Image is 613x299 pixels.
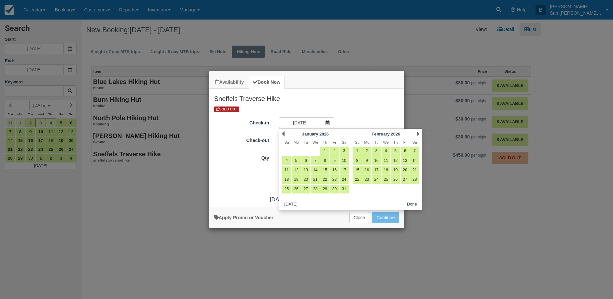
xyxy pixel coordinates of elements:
[372,212,399,223] button: Add to Booking
[319,132,329,136] span: 2026
[401,175,410,184] a: 27
[313,140,318,144] span: Wednesday
[410,175,419,184] a: 28
[209,195,404,204] div: :
[410,166,419,175] a: 21
[362,156,371,165] a: 9
[355,140,359,144] span: Sunday
[209,135,274,144] label: Check-out
[292,156,300,165] a: 5
[320,175,329,184] a: 22
[340,147,348,155] a: 3
[282,185,291,193] a: 25
[393,140,398,144] span: Thursday
[382,147,390,155] a: 4
[330,147,339,155] a: 2
[372,147,381,155] a: 3
[362,147,371,155] a: 2
[333,140,336,144] span: Friday
[320,185,329,193] a: 29
[340,166,348,175] a: 17
[372,166,381,175] a: 17
[311,166,320,175] a: 14
[330,185,339,193] a: 30
[214,215,273,220] a: Apply Voucher
[209,117,274,126] label: Check-in
[294,140,299,144] span: Monday
[412,140,417,144] span: Saturday
[401,156,410,165] a: 13
[311,175,320,184] a: 21
[382,156,390,165] a: 11
[391,166,400,175] a: 19
[353,156,362,165] a: 8
[417,131,419,136] a: Next
[330,175,339,184] a: 23
[364,140,369,144] span: Monday
[362,175,371,184] a: 23
[383,140,389,144] span: Wednesday
[391,156,400,165] a: 12
[320,147,329,155] a: 1
[214,107,240,112] span: SOLD OUT
[340,156,348,165] a: 10
[311,156,320,165] a: 7
[311,185,320,193] a: 28
[323,140,327,144] span: Thursday
[404,200,420,208] button: Done
[209,89,404,106] h2: Sneffels Traverse Hike
[284,140,289,144] span: Sunday
[342,140,346,144] span: Saturday
[301,185,310,193] a: 27
[372,132,390,136] span: February
[330,156,339,165] a: 9
[401,147,410,155] a: 6
[301,166,310,175] a: 13
[353,175,362,184] a: 22
[282,166,291,175] a: 11
[362,166,371,175] a: 16
[282,131,285,136] a: Prev
[391,175,400,184] a: 26
[301,156,310,165] a: 6
[292,185,300,193] a: 26
[403,140,407,144] span: Friday
[382,166,390,175] a: 18
[211,76,248,89] a: Availability
[292,175,300,184] a: 19
[304,140,308,144] span: Tuesday
[282,156,291,165] a: 4
[292,166,300,175] a: 12
[410,156,419,165] a: 14
[391,132,400,136] span: 2026
[209,89,404,204] div: Item Modal
[282,200,300,208] button: [DATE]
[391,147,400,155] a: 5
[410,147,419,155] a: 7
[374,140,378,144] span: Tuesday
[249,76,285,89] a: Book Now
[353,166,362,175] a: 15
[270,196,310,203] span: [DATE] - [DATE]
[382,175,390,184] a: 25
[340,175,348,184] a: 24
[372,156,381,165] a: 10
[401,166,410,175] a: 20
[302,132,318,136] span: January
[340,185,348,193] a: 31
[320,166,329,175] a: 15
[330,166,339,175] a: 16
[282,175,291,184] a: 18
[353,147,362,155] a: 1
[320,156,329,165] a: 8
[349,212,369,223] button: Close
[301,175,310,184] a: 20
[209,152,274,162] label: Qty
[372,175,381,184] a: 24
